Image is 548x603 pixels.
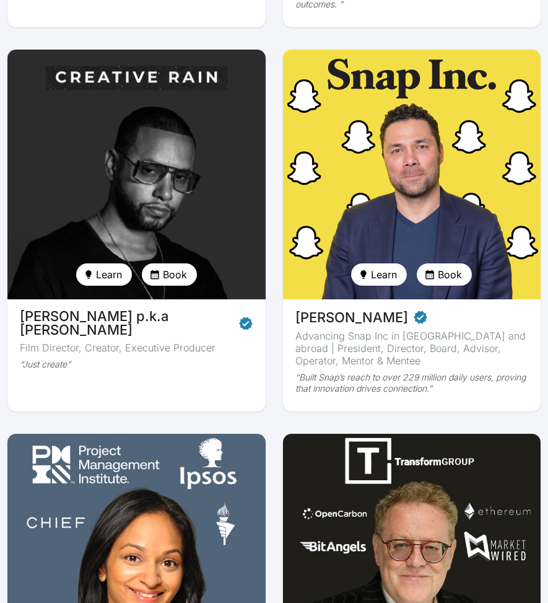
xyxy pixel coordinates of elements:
[295,330,529,367] div: Advancing Snap Inc in [GEOGRAPHIC_DATA] and abroad | President, Director, Board, Advisor, Operato...
[20,341,253,354] div: Film Director, Creator, Executive Producer
[20,359,253,370] div: “Just create”
[283,50,541,299] img: avatar of Matt McGowan
[4,46,269,303] img: avatar of Julien Christian Lutz p.k.a Director X
[371,267,397,282] span: Learn
[413,309,428,325] span: Verified partner - Matt McGowan
[163,267,187,282] span: Book
[438,267,462,282] span: Book
[238,315,253,331] span: Verified partner - Julien Christian Lutz p.k.a Director X
[417,263,472,286] button: Book
[142,263,197,286] button: Book
[295,310,408,324] span: [PERSON_NAME]
[351,263,407,286] button: Learn
[96,267,122,282] span: Learn
[20,309,233,337] span: [PERSON_NAME] p.k.a [PERSON_NAME]
[295,372,529,394] div: “Built Snap’s reach to over 229 million daily users, proving that innovation drives connection.”
[76,263,132,286] button: Learn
